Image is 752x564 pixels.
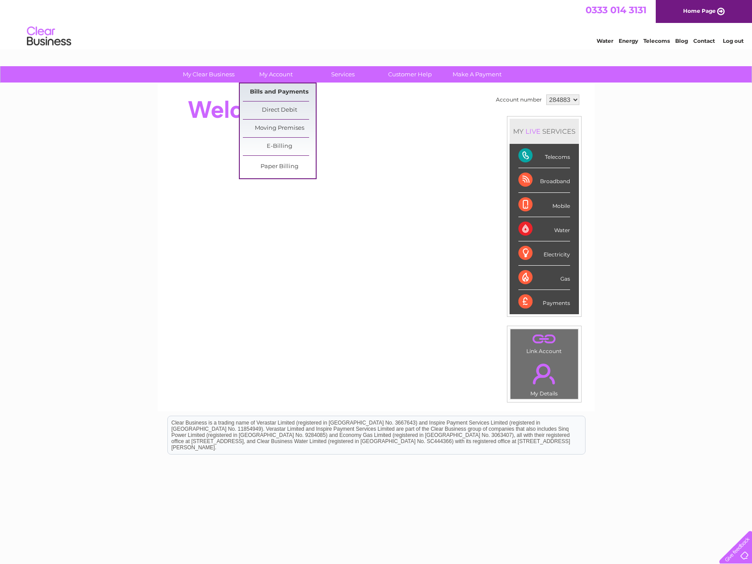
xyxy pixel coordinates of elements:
[518,290,570,314] div: Payments
[513,331,576,347] a: .
[441,66,514,83] a: Make A Payment
[374,66,446,83] a: Customer Help
[306,66,379,83] a: Services
[494,92,544,107] td: Account number
[243,120,316,137] a: Moving Premises
[643,38,670,44] a: Telecoms
[524,127,542,135] div: LIVE
[619,38,638,44] a: Energy
[510,119,579,144] div: MY SERVICES
[510,356,578,399] td: My Details
[243,102,316,119] a: Direct Debit
[168,5,585,43] div: Clear Business is a trading name of Verastar Limited (registered in [GEOGRAPHIC_DATA] No. 3667643...
[513,358,576,389] a: .
[172,66,245,83] a: My Clear Business
[518,193,570,217] div: Mobile
[586,4,646,15] a: 0333 014 3131
[243,138,316,155] a: E-Billing
[597,38,613,44] a: Water
[518,266,570,290] div: Gas
[239,66,312,83] a: My Account
[518,217,570,241] div: Water
[243,158,316,176] a: Paper Billing
[723,38,744,44] a: Log out
[518,241,570,266] div: Electricity
[518,144,570,168] div: Telecoms
[510,329,578,357] td: Link Account
[675,38,688,44] a: Blog
[26,23,72,50] img: logo.png
[518,168,570,192] div: Broadband
[243,83,316,101] a: Bills and Payments
[693,38,715,44] a: Contact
